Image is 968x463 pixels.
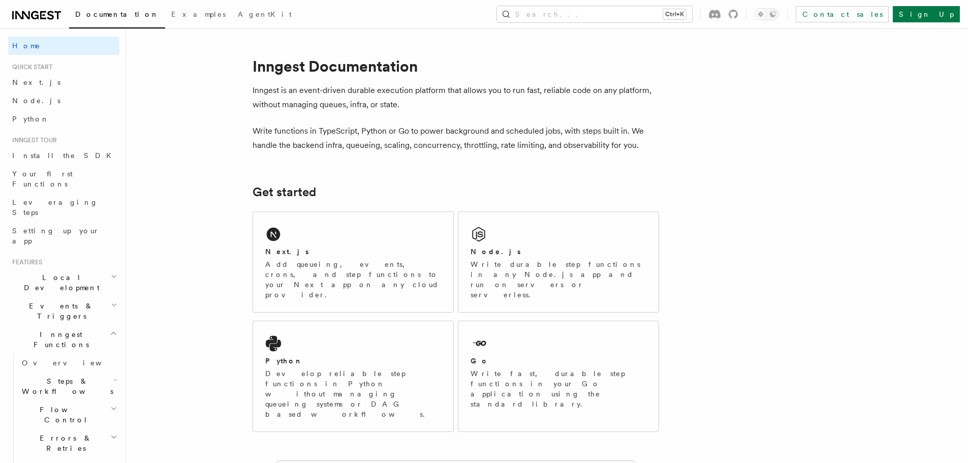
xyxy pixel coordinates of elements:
[8,136,57,144] span: Inngest tour
[12,41,41,51] span: Home
[893,6,960,22] a: Sign Up
[18,354,119,372] a: Overview
[8,165,119,193] a: Your first Functions
[69,3,165,28] a: Documentation
[796,6,889,22] a: Contact sales
[471,246,521,257] h2: Node.js
[12,170,73,188] span: Your first Functions
[471,368,646,409] p: Write fast, durable step functions in your Go application using the standard library.
[8,272,111,293] span: Local Development
[8,258,42,266] span: Features
[12,198,98,217] span: Leveraging Steps
[8,222,119,250] a: Setting up your app
[12,78,60,86] span: Next.js
[18,429,119,457] button: Errors & Retries
[18,372,119,400] button: Steps & Workflows
[253,321,454,432] a: PythonDevelop reliable step functions in Python without managing queueing systems or DAG based wo...
[22,359,127,367] span: Overview
[8,146,119,165] a: Install the SDK
[8,329,110,350] span: Inngest Functions
[471,259,646,300] p: Write durable step functions in any Node.js app and run on servers or serverless.
[171,10,226,18] span: Examples
[12,151,117,160] span: Install the SDK
[8,73,119,91] a: Next.js
[663,9,686,19] kbd: Ctrl+K
[253,211,454,313] a: Next.jsAdd queueing, events, crons, and step functions to your Next app on any cloud provider.
[265,246,309,257] h2: Next.js
[8,37,119,55] a: Home
[75,10,159,18] span: Documentation
[12,97,60,105] span: Node.js
[8,193,119,222] a: Leveraging Steps
[232,3,298,27] a: AgentKit
[18,400,119,429] button: Flow Control
[458,321,659,432] a: GoWrite fast, durable step functions in your Go application using the standard library.
[8,268,119,297] button: Local Development
[12,227,100,245] span: Setting up your app
[18,405,110,425] span: Flow Control
[12,115,49,123] span: Python
[8,297,119,325] button: Events & Triggers
[265,368,441,419] p: Develop reliable step functions in Python without managing queueing systems or DAG based workflows.
[265,356,303,366] h2: Python
[497,6,692,22] button: Search...Ctrl+K
[8,110,119,128] a: Python
[265,259,441,300] p: Add queueing, events, crons, and step functions to your Next app on any cloud provider.
[253,185,316,199] a: Get started
[458,211,659,313] a: Node.jsWrite durable step functions in any Node.js app and run on servers or serverless.
[18,433,110,453] span: Errors & Retries
[8,91,119,110] a: Node.js
[471,356,489,366] h2: Go
[165,3,232,27] a: Examples
[18,376,113,396] span: Steps & Workflows
[253,83,659,112] p: Inngest is an event-driven durable execution platform that allows you to run fast, reliable code ...
[755,8,779,20] button: Toggle dark mode
[253,57,659,75] h1: Inngest Documentation
[8,301,111,321] span: Events & Triggers
[8,325,119,354] button: Inngest Functions
[238,10,292,18] span: AgentKit
[253,124,659,152] p: Write functions in TypeScript, Python or Go to power background and scheduled jobs, with steps bu...
[8,63,52,71] span: Quick start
